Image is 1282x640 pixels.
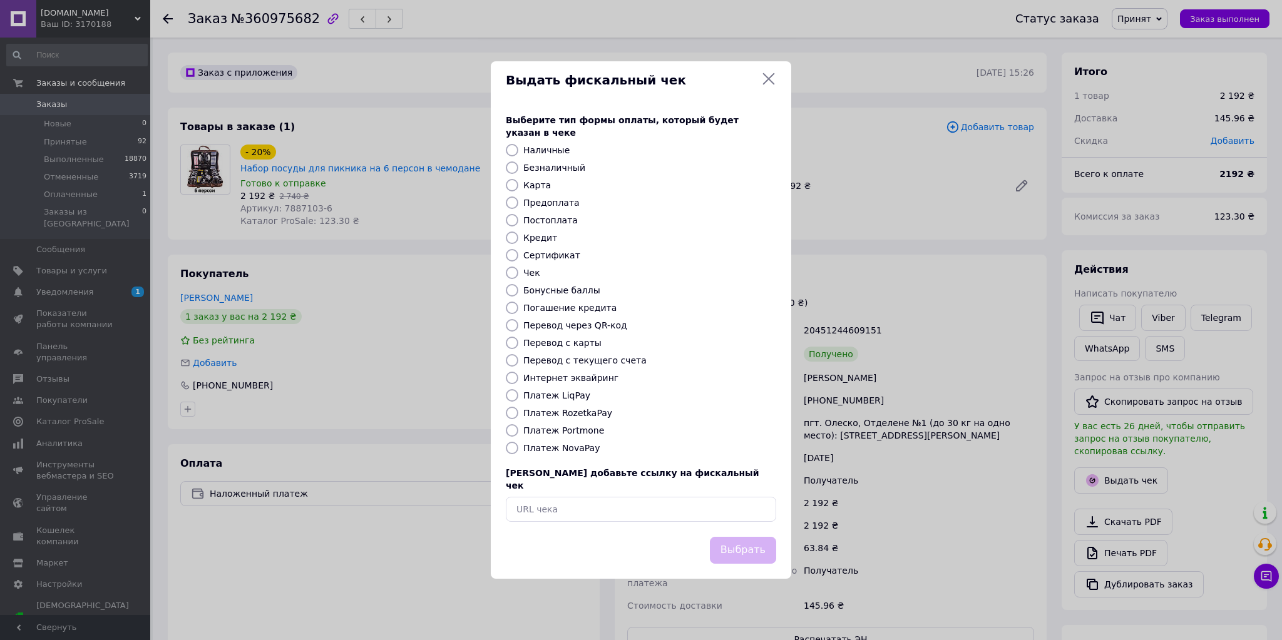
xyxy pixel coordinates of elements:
label: Предоплата [523,198,580,208]
label: Интернет эквайринг [523,373,618,383]
label: Перевод с карты [523,338,602,348]
label: Погашение кредита [523,303,617,313]
label: Сертификат [523,250,580,260]
label: Наличные [523,145,570,155]
input: URL чека [506,497,776,522]
label: Безналичный [523,163,585,173]
label: Платеж Portmone [523,425,604,435]
span: [PERSON_NAME] добавьте ссылку на фискальный чек [506,468,759,490]
label: Постоплата [523,215,578,225]
span: Выдать фискальный чек [506,71,756,89]
label: Чек [523,268,540,278]
span: Выберите тип формы оплаты, который будет указан в чеке [506,115,739,138]
label: Карта [523,180,551,190]
label: Кредит [523,233,557,243]
label: Перевод с текущего счета [523,355,647,365]
label: Перевод через QR-код [523,320,627,330]
label: Платеж LiqPay [523,390,590,400]
label: Платеж RozetkaPay [523,408,612,418]
label: Бонусные баллы [523,285,600,295]
label: Платеж NovaPay [523,443,600,453]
